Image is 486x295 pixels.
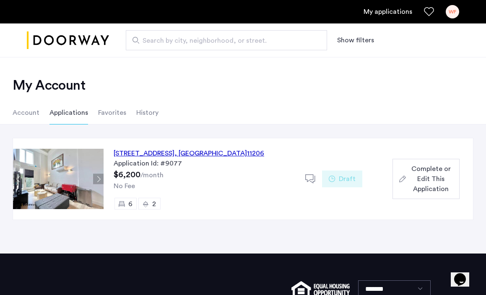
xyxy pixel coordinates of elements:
[98,101,126,124] li: Favorites
[114,158,295,168] div: Application Id: #9077
[174,150,247,157] span: , [GEOGRAPHIC_DATA]
[13,77,473,94] h2: My Account
[409,164,453,194] span: Complete or Edit This Application
[136,101,159,124] li: History
[13,101,39,124] li: Account
[114,171,140,179] span: $6,200
[392,159,460,199] button: button
[114,183,135,189] span: No Fee
[337,35,374,45] button: Show or hide filters
[451,261,478,287] iframe: chat widget
[140,172,164,179] sub: /month
[126,30,327,50] input: Apartment Search
[364,7,412,17] a: My application
[128,201,133,207] span: 6
[27,25,109,56] a: Cazamio logo
[27,25,109,56] img: logo
[49,101,88,124] li: Applications
[143,36,304,46] span: Search by city, neighborhood, or street.
[339,174,356,184] span: Draft
[93,174,104,184] button: Next apartment
[13,174,23,184] button: Previous apartment
[152,201,156,207] span: 2
[114,148,264,158] div: [STREET_ADDRESS] 11206
[446,5,459,18] div: WF
[424,7,434,17] a: Favorites
[13,149,104,209] img: Apartment photo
